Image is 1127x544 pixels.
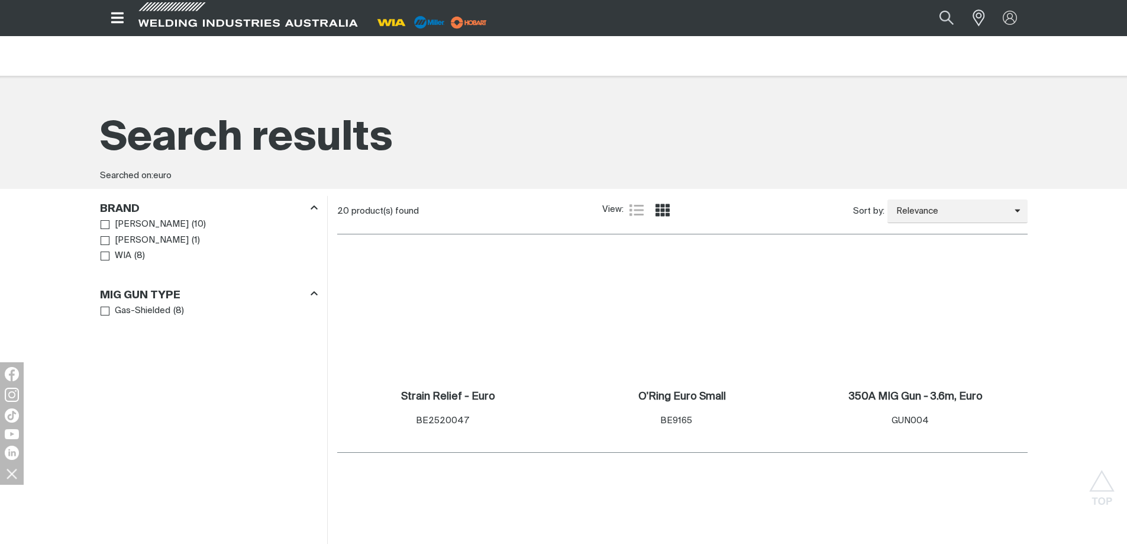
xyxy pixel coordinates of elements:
[853,205,884,218] span: Sort by:
[911,5,966,31] input: Product name or item number...
[1089,470,1115,497] button: Scroll to top
[192,234,200,247] span: ( 1 )
[192,218,206,231] span: ( 10 )
[100,169,1028,183] div: Searched on:
[101,217,317,264] ul: Brand
[337,196,1028,226] section: Product list controls
[638,390,726,404] a: O'Ring Euro Small
[887,205,1015,218] span: Relevance
[2,463,22,484] img: hide socials
[100,112,1028,165] h1: Search results
[115,234,189,247] span: [PERSON_NAME]
[100,196,318,319] aside: Filters
[101,217,189,233] a: [PERSON_NAME]
[849,390,983,404] a: 350A MIG Gun - 3.6m, Euro
[447,18,490,27] a: miller
[5,408,19,423] img: TikTok
[101,248,132,264] a: WIA
[401,390,495,404] a: Strain Relief - Euro
[892,416,929,425] span: GUN004
[115,249,131,263] span: WIA
[100,202,140,216] h3: Brand
[101,233,189,249] a: [PERSON_NAME]
[5,367,19,381] img: Facebook
[173,304,184,318] span: ( 8 )
[100,201,318,217] div: Brand
[401,391,495,402] h2: Strain Relief - Euro
[660,416,692,425] span: BE9165
[101,303,317,319] ul: MIG Gun Type
[5,429,19,439] img: YouTube
[416,416,469,425] span: BE2520047
[5,446,19,460] img: LinkedIn
[115,304,170,318] span: Gas-Shielded
[5,388,19,402] img: Instagram
[115,218,189,231] span: [PERSON_NAME]
[100,289,180,302] h3: MIG Gun Type
[849,391,983,402] h2: 350A MIG Gun - 3.6m, Euro
[100,287,318,302] div: MIG Gun Type
[337,205,602,217] div: 20
[351,207,419,215] span: product(s) found
[602,203,624,217] span: View:
[134,249,145,263] span: ( 8 )
[447,14,490,31] img: miller
[638,391,726,402] h2: O'Ring Euro Small
[153,171,172,180] span: euro
[926,5,967,31] button: Search products
[101,303,171,319] a: Gas-Shielded
[629,203,644,217] a: List view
